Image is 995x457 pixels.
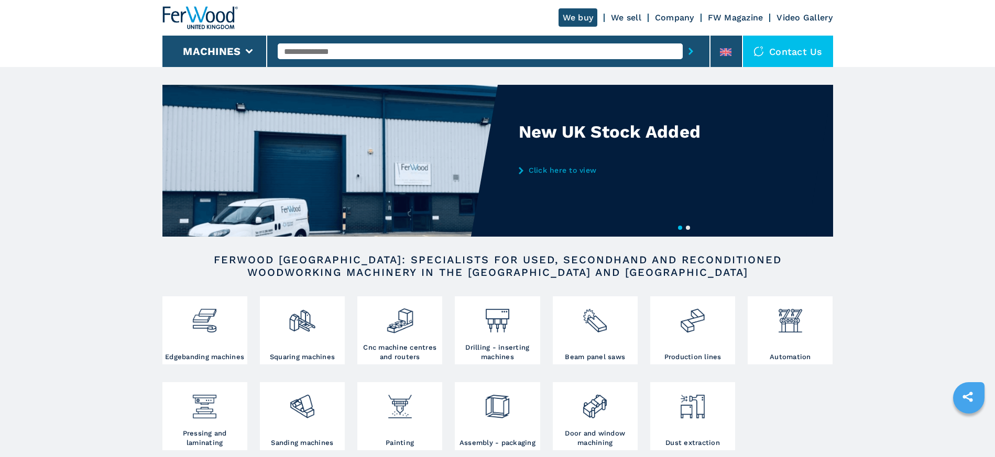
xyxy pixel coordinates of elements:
img: levigatrici_2.png [288,385,316,420]
a: Video Gallery [777,13,833,23]
img: automazione.png [777,299,804,335]
a: We buy [559,8,598,27]
h3: Squaring machines [270,352,335,362]
img: verniciatura_1.png [386,385,414,420]
h3: Production lines [664,352,721,362]
a: Dust extraction [650,382,735,450]
img: montaggio_imballaggio_2.png [484,385,511,420]
a: Beam panel saws [553,296,638,364]
a: Drilling - inserting machines [455,296,540,364]
a: Automation [748,296,833,364]
button: Machines [183,45,240,58]
img: squadratrici_2.png [288,299,316,335]
h2: FERWOOD [GEOGRAPHIC_DATA]: SPECIALISTS FOR USED, SECONDHAND AND RECONDITIONED WOODWORKING MACHINE... [196,253,800,278]
img: linee_di_produzione_2.png [679,299,706,335]
a: We sell [611,13,641,23]
a: Door and window machining [553,382,638,450]
h3: Sanding machines [271,438,333,448]
h3: Edgebanding machines [165,352,244,362]
a: FW Magazine [708,13,763,23]
a: Production lines [650,296,735,364]
h3: Beam panel saws [565,352,625,362]
a: Click here to view [519,166,724,174]
img: Contact us [753,46,764,57]
h3: Pressing and laminating [165,429,245,448]
a: Sanding machines [260,382,345,450]
a: sharethis [955,384,981,410]
a: Cnc machine centres and routers [357,296,442,364]
h3: Drilling - inserting machines [457,343,537,362]
h3: Door and window machining [555,429,635,448]
h3: Cnc machine centres and routers [360,343,440,362]
iframe: Chat [950,410,987,449]
a: Company [655,13,694,23]
a: Edgebanding machines [162,296,247,364]
button: 1 [678,226,682,230]
img: sezionatrici_2.png [581,299,609,335]
h3: Automation [770,352,811,362]
img: Ferwood [162,6,238,29]
h3: Assembly - packaging [460,438,535,448]
a: Squaring machines [260,296,345,364]
a: Pressing and laminating [162,382,247,450]
img: pressa-strettoia.png [191,385,218,420]
h3: Painting [386,438,414,448]
img: bordatrici_1.png [191,299,218,335]
img: lavorazione_porte_finestre_2.png [581,385,609,420]
a: Assembly - packaging [455,382,540,450]
img: centro_di_lavoro_cnc_2.png [386,299,414,335]
button: submit-button [683,39,699,63]
div: Contact us [743,36,833,67]
button: 2 [686,226,690,230]
h3: Dust extraction [665,438,720,448]
img: aspirazione_1.png [679,385,706,420]
img: New UK Stock Added [162,85,498,237]
img: foratrici_inseritrici_2.png [484,299,511,335]
a: Painting [357,382,442,450]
